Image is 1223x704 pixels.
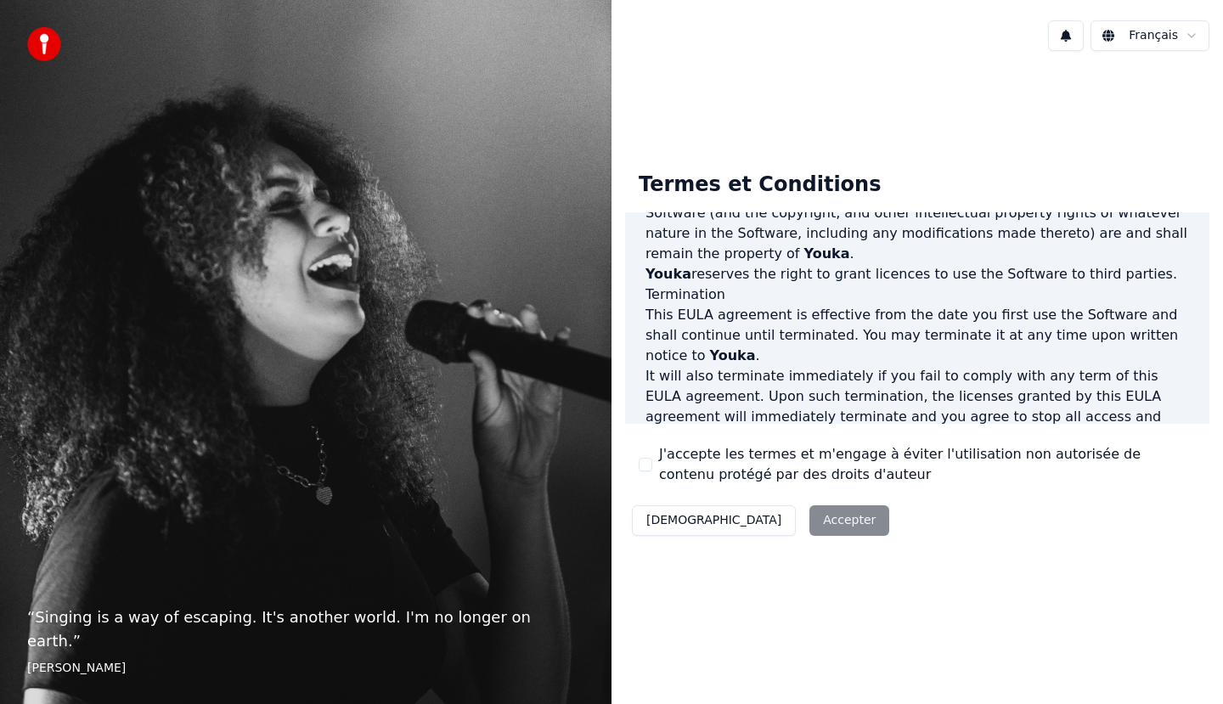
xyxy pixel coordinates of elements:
p: It will also terminate immediately if you fail to comply with any term of this EULA agreement. Up... [645,366,1189,468]
label: J'accepte les termes et m'engage à éviter l'utilisation non autorisée de contenu protégé par des ... [659,444,1196,485]
div: Termes et Conditions [625,158,894,212]
footer: [PERSON_NAME] [27,660,584,677]
button: [DEMOGRAPHIC_DATA] [632,505,796,536]
span: Youka [710,347,756,363]
p: This EULA agreement is effective from the date you first use the Software and shall continue unti... [645,305,1189,366]
p: shall at all times retain ownership of the Software as originally downloaded by you and all subse... [645,162,1189,264]
img: youka [27,27,61,61]
span: Youka [804,245,850,262]
h3: Termination [645,284,1189,305]
p: “ Singing is a way of escaping. It's another world. I'm no longer on earth. ” [27,605,584,653]
span: Youka [645,266,691,282]
p: reserves the right to grant licences to use the Software to third parties. [645,264,1189,284]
